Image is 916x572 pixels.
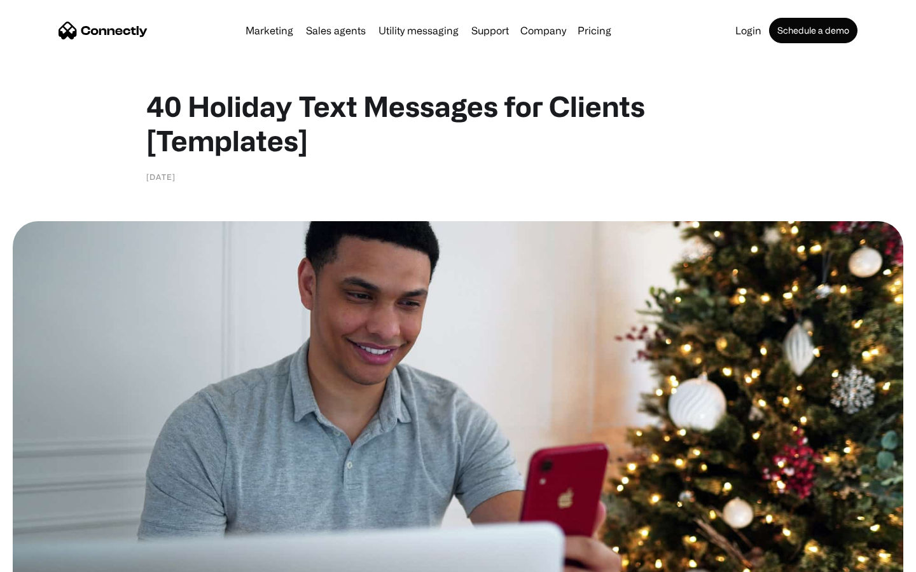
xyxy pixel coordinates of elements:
a: home [59,21,148,40]
a: Marketing [240,25,298,36]
div: Company [517,22,570,39]
a: Support [466,25,514,36]
div: [DATE] [146,170,176,183]
div: Company [520,22,566,39]
h1: 40 Holiday Text Messages for Clients [Templates] [146,89,770,158]
ul: Language list [25,550,76,568]
aside: Language selected: English [13,550,76,568]
a: Utility messaging [373,25,464,36]
a: Schedule a demo [769,18,857,43]
a: Pricing [572,25,616,36]
a: Sales agents [301,25,371,36]
a: Login [730,25,767,36]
